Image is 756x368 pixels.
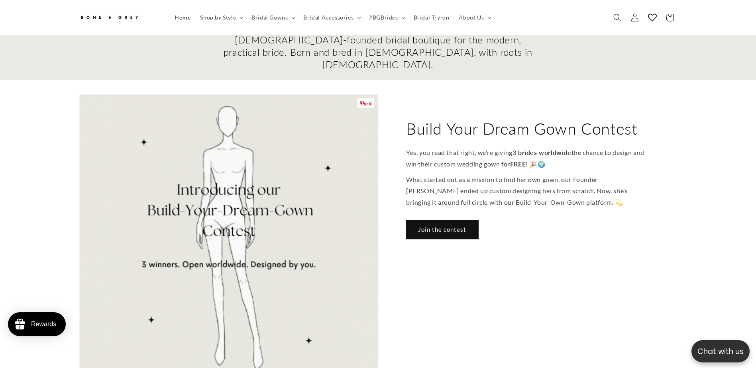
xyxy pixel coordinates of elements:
summary: Search [609,9,626,26]
h2: Build Your Dream Gown Contest [406,118,637,139]
summary: Shop by Style [195,9,247,26]
div: Rewards [31,321,56,328]
img: Bone and Grey Bridal [79,11,139,24]
summary: #BGBrides [364,9,408,26]
p: What started out as a mission to find her own gown, our Founder [PERSON_NAME] ended up custom des... [406,174,649,208]
span: #BGBrides [369,14,398,21]
span: Home [175,14,190,21]
strong: 3 brides worldwide [512,149,571,156]
strong: FREE [510,160,525,168]
span: Shop by Style [200,14,236,21]
span: About Us [459,14,484,21]
span: Bridal Gowns [251,14,288,21]
span: Bridal Try-on [414,14,450,21]
summary: Bridal Gowns [247,9,298,26]
a: Bridal Try-on [409,9,454,26]
h2: [DEMOGRAPHIC_DATA]-founded bridal boutique for the modern, practical bride. Born and bred in [DEM... [223,33,534,71]
summary: About Us [454,9,495,26]
summary: Bridal Accessories [298,9,364,26]
p: Chat with us [691,346,750,357]
a: Bone and Grey Bridal [76,8,162,27]
button: Open chatbox [691,340,750,362]
a: Home [170,9,195,26]
a: Join the contest [406,220,478,239]
span: Bridal Accessories [303,14,353,21]
p: Yes, you read that right, we’re giving the chance to design and win their custom wedding gown for... [406,147,649,170]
